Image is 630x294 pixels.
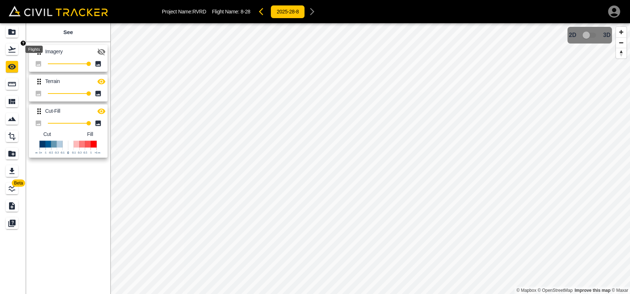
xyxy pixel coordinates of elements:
a: Maxar [612,288,628,293]
button: Zoom in [616,27,626,37]
p: Flight Name: [212,9,251,15]
canvas: Map [110,23,630,294]
span: 3D model not uploaded yet [579,28,600,42]
div: Flights [25,46,43,53]
a: OpenStreetMap [538,288,573,293]
span: 8-28 [241,9,251,15]
button: 2025-28-8 [270,5,305,18]
span: 3D [603,32,610,38]
button: Reset bearing to north [616,48,626,58]
a: Map feedback [575,288,610,293]
p: Project Name: RVRD [162,9,206,15]
a: Mapbox [516,288,536,293]
button: Zoom out [616,37,626,48]
img: Civil Tracker [9,6,108,16]
span: 2D [569,32,576,38]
